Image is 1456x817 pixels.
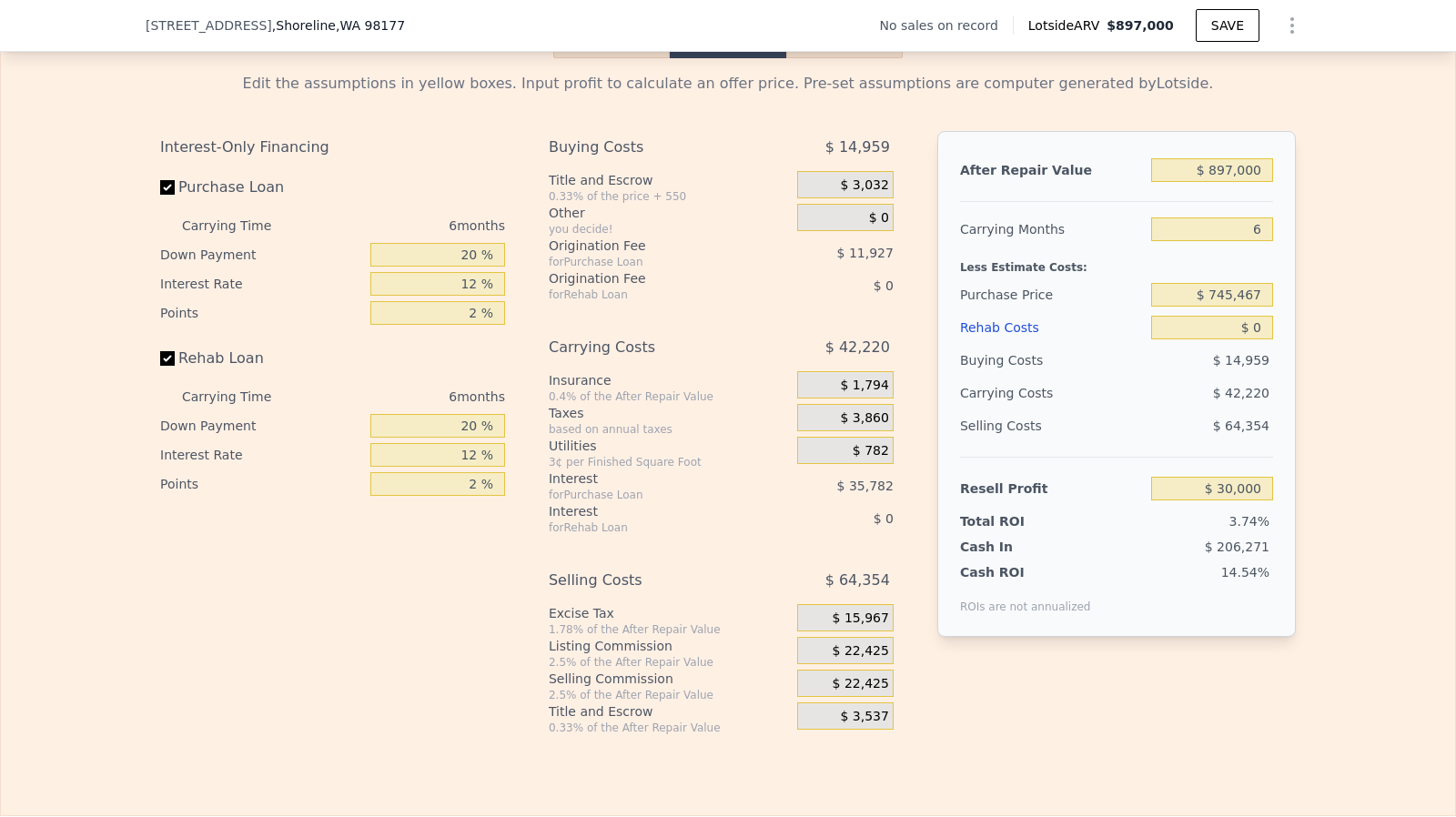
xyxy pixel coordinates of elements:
div: Selling Costs [960,409,1144,442]
span: $ 14,959 [825,131,890,164]
span: $ 42,220 [1213,386,1269,400]
span: $ 64,354 [825,564,890,597]
div: 2.5% of the After Repair Value [549,688,790,702]
div: Points [160,298,363,328]
span: $ 15,967 [833,610,889,627]
label: Purchase Loan [160,171,363,204]
div: Origination Fee [549,237,752,255]
div: Interest [549,469,752,488]
div: Less Estimate Costs: [960,246,1273,278]
div: Edit the assumptions in yellow boxes. Input profit to calculate an offer price. Pre-set assumptio... [160,73,1296,95]
div: Carrying Time [182,382,300,411]
div: Resell Profit [960,472,1144,505]
span: , Shoreline [272,16,405,35]
div: Origination Fee [549,269,752,287]
div: Utilities [549,437,790,455]
div: for Rehab Loan [549,287,752,302]
span: $ 3,537 [840,709,888,725]
span: [STREET_ADDRESS] [146,16,272,35]
div: 6 months [308,382,505,411]
div: 2.5% of the After Repair Value [549,655,790,670]
div: you decide! [549,222,790,237]
div: Selling Costs [549,564,752,597]
span: $ 0 [869,210,889,227]
div: Rehab Costs [960,311,1144,344]
span: $ 206,271 [1205,540,1269,554]
div: Insurance [549,371,790,389]
div: No sales on record [880,16,1013,35]
div: Listing Commission [549,637,790,655]
div: Carrying Months [960,213,1144,246]
span: $ 22,425 [833,643,889,660]
span: $ 3,860 [840,410,888,427]
span: $ 3,032 [840,177,888,194]
button: Show Options [1274,7,1310,44]
div: Carrying Costs [549,331,752,364]
div: Title and Escrow [549,702,790,721]
span: $ 0 [874,278,894,293]
div: Interest Rate [160,269,363,298]
span: 3.74% [1229,514,1269,529]
div: Down Payment [160,411,363,440]
div: Selling Commission [549,670,790,688]
div: Buying Costs [549,131,752,164]
div: for Purchase Loan [549,255,752,269]
div: Title and Escrow [549,171,790,189]
input: Rehab Loan [160,351,175,366]
span: $ 64,354 [1213,419,1269,433]
span: $ 11,927 [837,246,894,260]
div: Cash In [960,538,1074,556]
div: for Rehab Loan [549,520,752,535]
div: 0.33% of the price + 550 [549,189,790,204]
div: Interest [549,502,752,520]
div: Interest-Only Financing [160,131,505,164]
div: Other [549,204,790,222]
div: Interest Rate [160,440,363,469]
div: Excise Tax [549,604,790,622]
span: $ 35,782 [837,479,894,493]
div: After Repair Value [960,154,1144,187]
div: Buying Costs [960,344,1144,377]
span: Lotside ARV [1028,16,1107,35]
div: ROIs are not annualized [960,581,1091,614]
span: $ 22,425 [833,676,889,692]
span: $ 782 [853,443,889,459]
span: $ 14,959 [1213,353,1269,368]
span: 14.54% [1221,565,1269,580]
div: 0.4% of the After Repair Value [549,389,790,404]
span: $ 1,794 [840,378,888,394]
span: $897,000 [1107,18,1174,33]
span: $ 0 [874,511,894,526]
div: Down Payment [160,240,363,269]
div: Cash ROI [960,563,1091,581]
div: Carrying Costs [960,377,1074,409]
div: 0.33% of the After Repair Value [549,721,790,735]
div: Purchase Price [960,278,1144,311]
button: SAVE [1196,9,1259,42]
div: Taxes [549,404,790,422]
div: 6 months [308,211,505,240]
span: $ 42,220 [825,331,890,364]
div: Total ROI [960,512,1074,530]
div: 3¢ per Finished Square Foot [549,455,790,469]
div: Points [160,469,363,499]
label: Rehab Loan [160,342,363,375]
div: 1.78% of the After Repair Value [549,622,790,637]
div: based on annual taxes [549,422,790,437]
div: Carrying Time [182,211,300,240]
input: Purchase Loan [160,180,175,195]
div: for Purchase Loan [549,488,752,502]
span: , WA 98177 [336,18,405,33]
